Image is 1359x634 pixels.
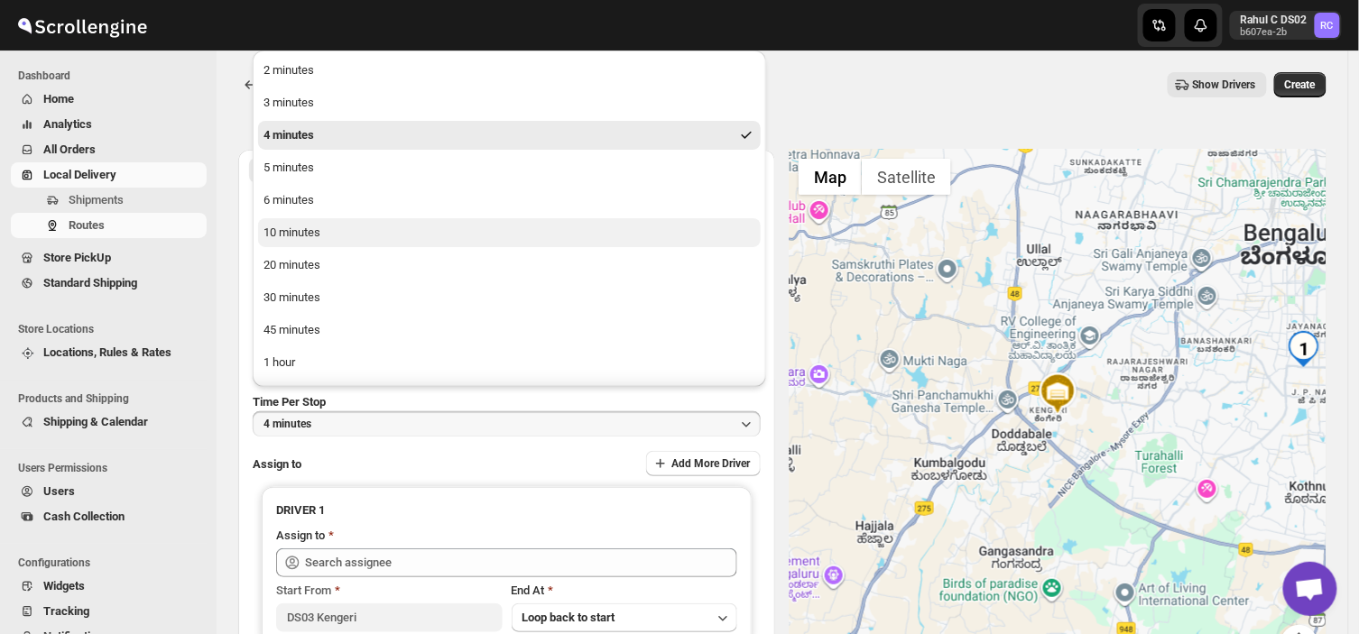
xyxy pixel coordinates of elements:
[258,348,761,377] button: 1 hour
[258,251,761,280] button: 20 minutes
[11,112,207,137] button: Analytics
[249,158,505,183] button: All Route Options
[276,583,331,597] span: Start From
[263,256,320,274] div: 20 minutes
[43,415,148,428] span: Shipping & Calendar
[43,92,74,106] span: Home
[43,168,116,181] span: Local Delivery
[258,121,761,150] button: 4 minutes
[43,510,125,523] span: Cash Collection
[11,87,207,112] button: Home
[253,395,326,409] span: Time Per Stop
[263,354,295,372] div: 1 hour
[263,321,320,339] div: 45 minutes
[238,72,263,97] button: Routes
[1274,72,1327,97] button: Create
[263,94,314,112] div: 3 minutes
[263,386,320,404] div: 90 minutes
[43,142,96,156] span: All Orders
[69,193,124,207] span: Shipments
[11,409,207,435] button: Shipping & Calendar
[11,137,207,162] button: All Orders
[263,61,314,79] div: 2 minutes
[11,213,207,238] button: Routes
[18,391,208,406] span: Products and Shipping
[258,283,761,312] button: 30 minutes
[1193,78,1256,92] span: Show Drivers
[258,186,761,215] button: 6 minutes
[258,153,761,182] button: 5 minutes
[263,191,314,209] div: 6 minutes
[69,218,105,232] span: Routes
[263,224,320,242] div: 10 minutes
[276,527,325,545] div: Assign to
[258,218,761,247] button: 10 minutes
[11,574,207,599] button: Widgets
[1286,331,1322,367] div: 1
[258,316,761,345] button: 45 minutes
[1241,27,1308,38] p: b607ea-2b
[1168,72,1267,97] button: Show Drivers
[263,417,311,431] span: 4 minutes
[14,3,150,48] img: ScrollEngine
[11,504,207,529] button: Cash Collection
[43,484,75,498] span: Users
[263,126,314,144] div: 4 minutes
[305,548,737,577] input: Search assignee
[43,604,89,618] span: Tracking
[18,461,208,475] span: Users Permissions
[1315,13,1340,38] span: Rahul C DS02
[646,451,761,476] button: Add More Driver
[253,457,301,471] span: Assign to
[43,579,85,593] span: Widgets
[18,556,208,570] span: Configurations
[799,159,862,195] button: Show street map
[43,276,137,289] span: Standard Shipping
[1230,11,1342,40] button: User menu
[253,411,761,436] button: 4 minutes
[11,340,207,365] button: Locations, Rules & Rates
[43,117,92,131] span: Analytics
[258,56,761,85] button: 2 minutes
[258,88,761,117] button: 3 minutes
[18,322,208,336] span: Store Locations
[1285,78,1316,92] span: Create
[1241,13,1308,27] p: Rahul C DS02
[43,345,171,359] span: Locations, Rules & Rates
[11,599,207,624] button: Tracking
[18,69,208,83] span: Dashboard
[258,381,761,409] button: 90 minutes
[263,159,314,177] div: 5 minutes
[263,289,320,307] div: 30 minutes
[671,456,750,471] span: Add More Driver
[862,159,951,195] button: Show satellite imagery
[276,501,737,519] h3: DRIVER 1
[43,251,111,264] span: Store PickUp
[11,188,207,213] button: Shipments
[1321,20,1334,32] text: RC
[512,603,737,632] button: Loop back to start
[512,582,737,600] div: End At
[11,479,207,504] button: Users
[1283,562,1337,616] div: Open chat
[522,611,615,624] span: Loop back to start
